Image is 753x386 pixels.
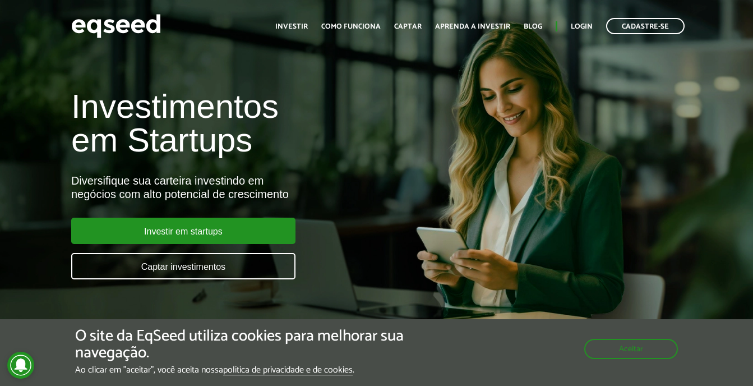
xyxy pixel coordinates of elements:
a: Aprenda a investir [435,23,510,30]
a: Captar investimentos [71,253,295,279]
img: EqSeed [71,11,161,41]
div: Diversifique sua carteira investindo em negócios com alto potencial de crescimento [71,174,431,201]
a: Investir em startups [71,218,295,244]
a: Captar [394,23,422,30]
h5: O site da EqSeed utiliza cookies para melhorar sua navegação. [75,328,437,362]
h1: Investimentos em Startups [71,90,431,157]
a: política de privacidade e de cookies [223,366,353,375]
a: Cadastre-se [606,18,685,34]
p: Ao clicar em "aceitar", você aceita nossa . [75,365,437,375]
a: Login [571,23,593,30]
a: Blog [524,23,542,30]
a: Investir [275,23,308,30]
a: Como funciona [321,23,381,30]
button: Aceitar [584,339,678,359]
